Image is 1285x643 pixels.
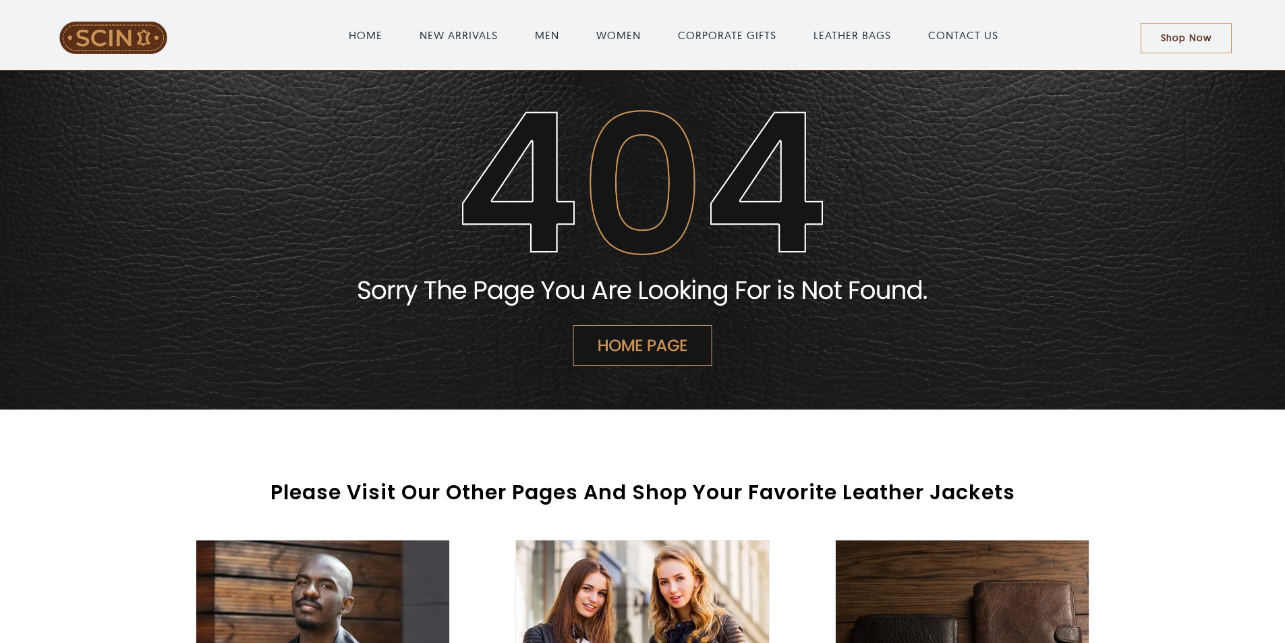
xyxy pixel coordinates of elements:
[813,27,891,43] a: LEATHER BAGS
[420,27,498,43] a: NEW ARRIVALS
[1141,23,1232,53] a: Shop Now
[349,27,382,43] a: HOME
[535,27,559,43] a: MEN
[596,27,641,43] a: WOMEN
[1161,32,1211,44] span: Shop Now
[181,477,1103,507] p: please visit our other pages and shop your favorite leather jackets
[928,27,998,43] a: CONTACT US
[207,13,1141,57] nav: Main Menu
[678,27,776,43] a: CORPORATE GIFTS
